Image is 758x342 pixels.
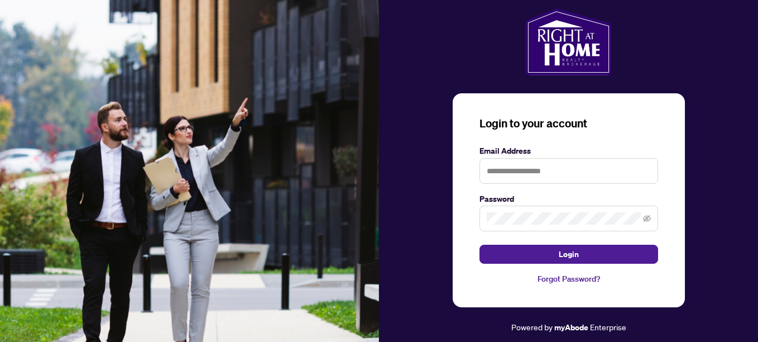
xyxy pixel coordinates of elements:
[479,245,658,264] button: Login
[479,193,658,205] label: Password
[554,321,588,334] a: myAbode
[479,116,658,131] h3: Login to your account
[511,322,553,332] span: Powered by
[643,215,651,222] span: eye-invisible
[590,322,626,332] span: Enterprise
[525,8,612,75] img: ma-logo
[479,273,658,285] a: Forgot Password?
[559,245,579,263] span: Login
[479,145,658,157] label: Email Address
